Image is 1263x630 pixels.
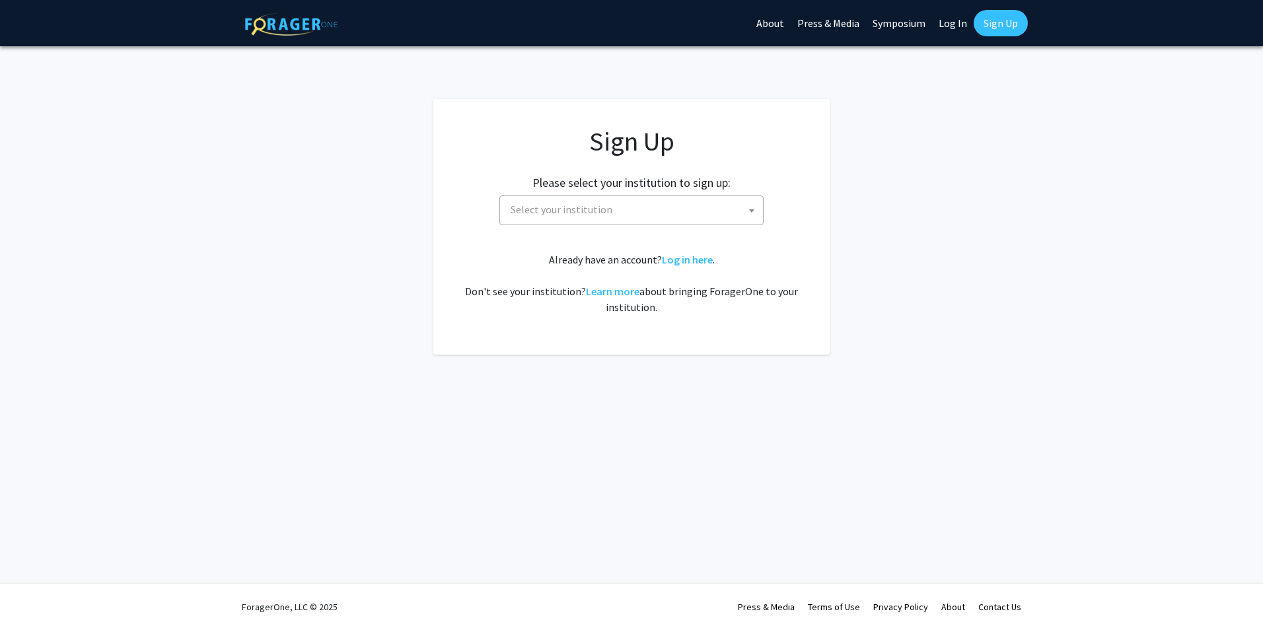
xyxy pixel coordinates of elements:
[242,584,338,630] div: ForagerOne, LLC © 2025
[245,13,338,36] img: ForagerOne Logo
[505,196,763,223] span: Select your institution
[586,285,639,298] a: Learn more about bringing ForagerOne to your institution
[460,125,803,157] h1: Sign Up
[808,601,860,613] a: Terms of Use
[532,176,731,190] h2: Please select your institution to sign up:
[662,253,713,266] a: Log in here
[974,10,1028,36] a: Sign Up
[499,195,764,225] span: Select your institution
[941,601,965,613] a: About
[873,601,928,613] a: Privacy Policy
[978,601,1021,613] a: Contact Us
[511,203,612,216] span: Select your institution
[738,601,795,613] a: Press & Media
[460,252,803,315] div: Already have an account? . Don't see your institution? about bringing ForagerOne to your institut...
